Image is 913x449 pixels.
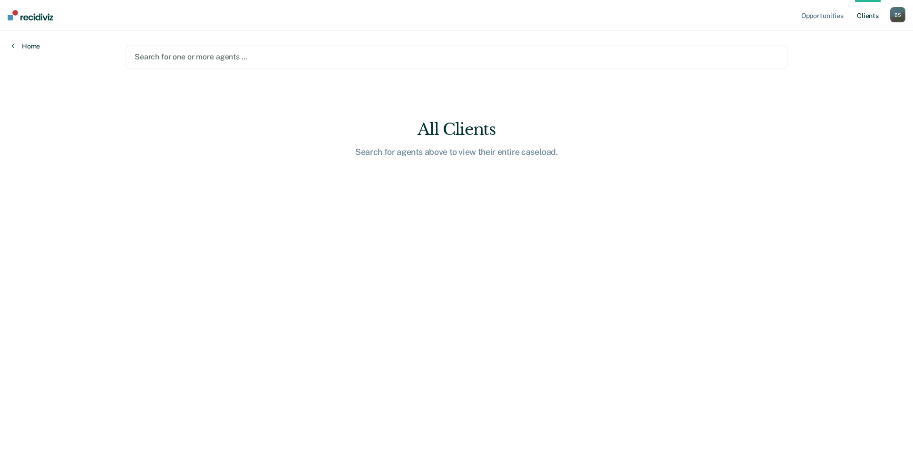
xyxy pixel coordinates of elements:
[11,42,40,50] a: Home
[890,7,905,22] div: B S
[304,120,609,139] div: All Clients
[304,147,609,157] div: Search for agents above to view their entire caseload.
[8,10,53,20] img: Recidiviz
[890,7,905,22] button: BS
